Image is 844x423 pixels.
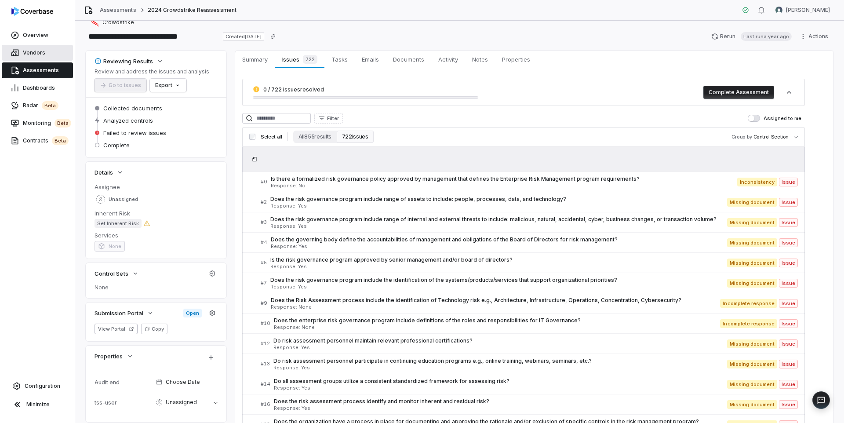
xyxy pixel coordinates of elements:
[327,115,339,122] span: Filter
[261,199,267,205] span: # 2
[95,183,218,191] dt: Assignee
[706,30,797,43] button: RerunLast runa year ago
[261,374,798,394] a: #14Do all assessment groups utilize a consistent standardized framework for assessing risk?Respon...
[779,178,798,186] span: Issue
[23,136,69,145] span: Contracts
[720,299,777,308] span: Incomplete response
[95,324,138,334] button: View Portal
[95,309,143,317] span: Submission Portal
[2,80,73,96] a: Dashboards
[279,53,321,66] span: Issues
[314,113,343,124] button: Filter
[223,32,264,41] span: Created [DATE]
[150,79,186,92] button: Export
[103,117,153,124] span: Analyzed controls
[727,339,777,348] span: Missing document
[148,7,236,14] span: 2024 Crowdstrike Reassessment
[95,379,153,386] div: Audit end
[52,136,69,145] span: beta
[261,253,798,273] a: #5Is the risk governance program approved by senior management and/or board of directors?Response...
[261,401,270,408] span: # 16
[95,57,153,65] div: Reviewing Results
[261,293,798,313] a: #9Does the Risk Assessment process include the identification of Technology risk e.g., Architectu...
[273,345,727,350] span: Response: Yes
[273,337,727,344] span: Do risk assessment personnel maintain relevant professional certifications?
[103,141,130,149] span: Complete
[779,198,798,207] span: Issue
[11,7,53,16] img: Coverbase logo
[261,354,798,374] a: #13Do risk assessment personnel participate in continuing education programs e.g., online trainin...
[271,175,737,182] span: Is there a formalized risk governance policy approved by management that defines the Enterprise R...
[2,27,73,43] a: Overview
[389,54,428,65] span: Documents
[263,86,324,93] span: 0 / 722 issues resolved
[42,101,58,110] span: beta
[274,398,727,405] span: Does the risk assessment process identify and monitor inherent and residual risk?
[797,30,833,43] button: Actions
[779,319,798,328] span: Issue
[23,32,48,39] span: Overview
[779,259,798,267] span: Issue
[95,284,218,291] span: None
[779,299,798,308] span: Issue
[727,360,777,368] span: Missing document
[727,400,777,409] span: Missing document
[95,68,209,75] p: Review and address the issues and analysis
[2,115,73,131] a: Monitoringbeta
[270,204,727,208] span: Response: Yes
[273,365,727,370] span: Response: Yes
[166,399,197,406] span: Unassigned
[92,53,166,69] button: Reviewing Results
[703,86,774,99] button: Complete Assessment
[261,239,267,246] span: # 4
[103,104,162,112] span: Collected documents
[779,238,798,247] span: Issue
[271,244,727,249] span: Response: Yes
[274,325,720,330] span: Response: None
[293,131,337,143] button: All 855 results
[239,54,271,65] span: Summary
[261,172,798,192] a: #0Is there a formalized risk governance policy approved by management that defines the Enterprise...
[2,62,73,78] a: Assessments
[741,32,792,41] span: Last run a year ago
[786,7,830,14] span: [PERSON_NAME]
[303,55,317,64] span: 722
[261,394,798,414] a: #16Does the risk assessment process identify and monitor inherent and residual risk?Response: Yes...
[261,314,798,333] a: #10Does the enterprise risk governance program include definitions of the roles and responsibilit...
[23,101,58,110] span: Radar
[26,401,50,408] span: Minimize
[261,361,270,367] span: # 13
[727,279,777,288] span: Missing document
[271,305,720,310] span: Response: None
[779,218,798,227] span: Issue
[103,129,166,137] span: Failed to review issues
[261,212,798,232] a: #3Does the risk governance program include range of internal and external threats to include: mal...
[2,133,73,149] a: Contractsbeta
[779,339,798,348] span: Issue
[779,380,798,389] span: Issue
[727,238,777,247] span: Missing document
[261,233,798,252] a: #4Does the governing body define the accountabilities of management and obligations of the Board ...
[261,219,267,226] span: # 3
[727,198,777,207] span: Missing document
[4,396,71,413] button: Minimize
[261,320,270,327] span: # 10
[261,192,798,212] a: #2Does the risk governance program include range of assets to include: people, processes, data, a...
[4,378,71,394] a: Configuration
[95,352,123,360] span: Properties
[358,54,382,65] span: Emails
[95,399,153,406] div: tss-user
[270,216,727,223] span: Does the risk governance program include range of internal and external threats to include: malic...
[100,7,136,14] a: Assessments
[102,19,134,26] span: Crowdstrike
[249,134,255,140] input: Select all
[270,284,727,289] span: Response: Yes
[469,54,491,65] span: Notes
[92,305,156,321] button: Submission Portal
[731,134,752,140] span: Group by
[261,134,282,140] span: Select all
[23,84,55,91] span: Dashboards
[770,4,835,17] button: Tom Jodoin avatar[PERSON_NAME]
[748,115,760,122] button: Assigned to me
[95,168,113,176] span: Details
